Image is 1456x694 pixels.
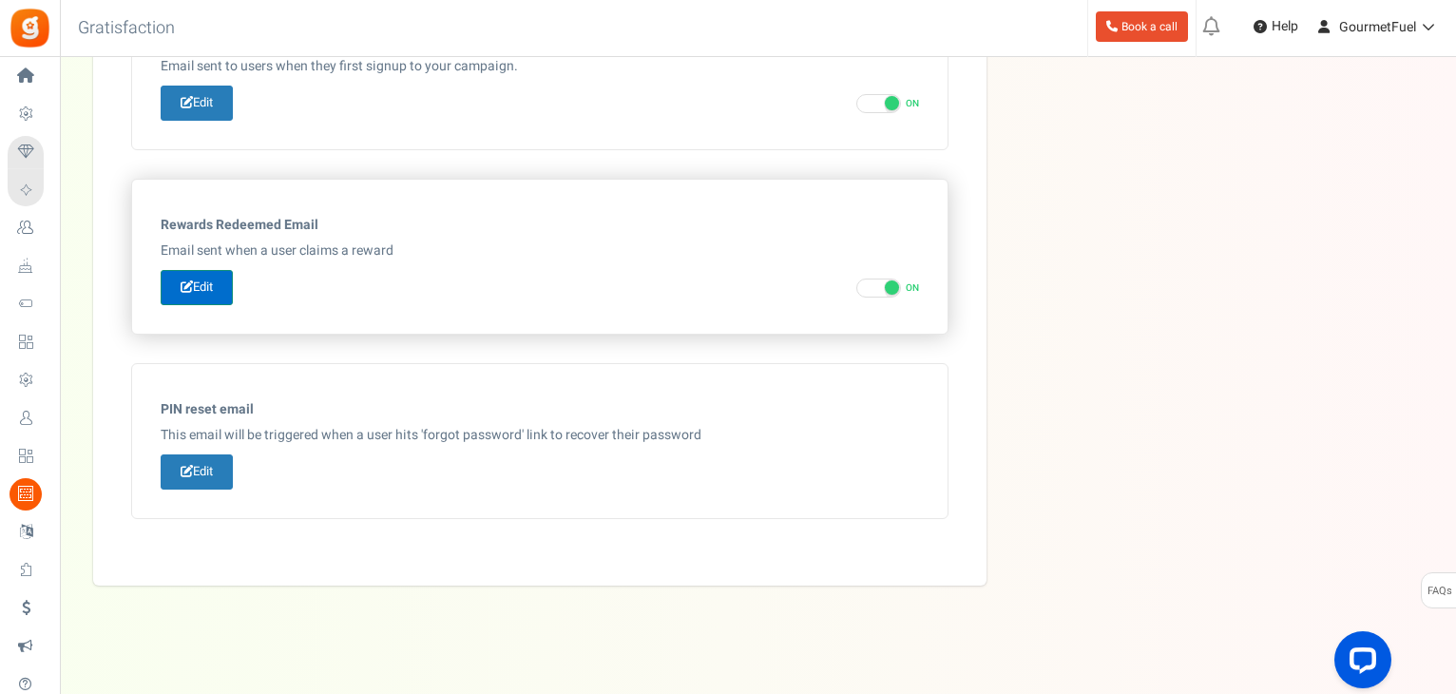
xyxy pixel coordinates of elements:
a: Edit [161,86,233,121]
h3: Gratisfaction [57,10,196,48]
p: Email sent to users when they first signup to your campaign. [161,57,919,76]
span: Help [1267,17,1298,36]
p: This email will be triggered when a user hits 'forgot password' link to recover their password [161,426,919,445]
span: ON [906,97,919,110]
span: ON [906,281,919,295]
a: Book a call [1096,11,1188,42]
span: FAQs [1427,573,1452,609]
a: Edit [161,270,233,305]
p: Email sent when a user claims a reward [161,241,919,260]
a: Edit [161,454,233,490]
a: Help [1246,11,1306,42]
h5: PIN reset email [161,402,919,416]
span: GourmetFuel [1339,17,1416,37]
h5: Rewards Redeemed Email [161,218,919,232]
img: Gratisfaction [9,7,51,49]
